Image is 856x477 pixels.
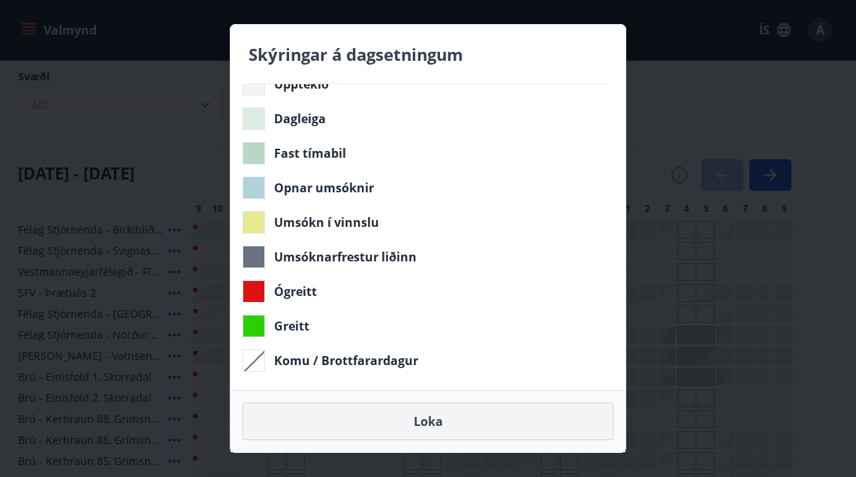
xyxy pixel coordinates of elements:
span: Opnar umsóknir [274,180,374,196]
span: Komu / Brottfarardagur [274,352,418,369]
span: Dagleiga [274,110,326,127]
span: Ógreitt [274,283,317,300]
span: Umsóknarfrestur liðinn [274,249,417,265]
span: Upptekið [274,76,329,92]
span: Greitt [274,318,309,334]
h4: Skýringar á dagsetningum [249,43,607,65]
span: Umsókn í vinnslu [274,214,379,231]
span: Fast tímabil [274,145,346,162]
button: Loka [243,403,613,440]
